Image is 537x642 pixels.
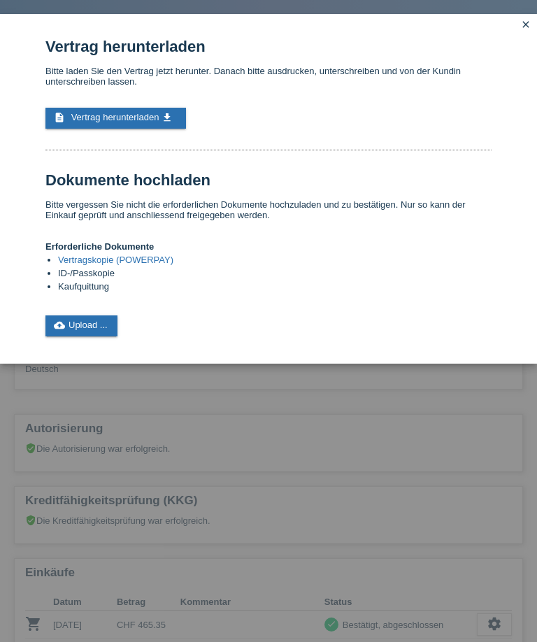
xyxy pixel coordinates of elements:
[45,315,117,336] a: cloud_uploadUpload ...
[71,112,159,122] span: Vertrag herunterladen
[45,108,186,129] a: description Vertrag herunterladen get_app
[45,241,492,252] h4: Erforderliche Dokumente
[45,38,492,55] h1: Vertrag herunterladen
[54,112,65,123] i: description
[162,112,173,123] i: get_app
[45,66,492,87] p: Bitte laden Sie den Vertrag jetzt herunter. Danach bitte ausdrucken, unterschreiben und von der K...
[54,320,65,331] i: cloud_upload
[58,268,492,281] li: ID-/Passkopie
[520,19,531,30] i: close
[58,255,173,265] a: Vertragskopie (POWERPAY)
[58,281,492,294] li: Kaufquittung
[45,171,492,189] h1: Dokumente hochladen
[45,199,492,220] p: Bitte vergessen Sie nicht die erforderlichen Dokumente hochzuladen und zu bestätigen. Nur so kann...
[517,17,535,34] a: close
